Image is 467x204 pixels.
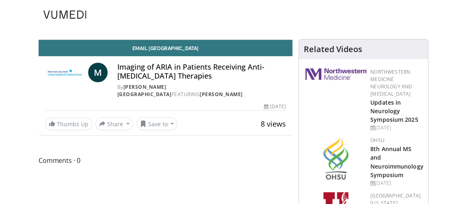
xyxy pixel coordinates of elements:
[88,63,108,82] a: M
[261,119,286,129] span: 8 views
[370,137,385,144] a: OHSU
[45,118,92,130] a: Thumbs Up
[200,91,243,98] a: [PERSON_NAME]
[370,99,418,123] a: Updates in Neurology Symposium 2025
[39,155,292,166] span: Comments 0
[117,63,286,80] h4: Imaging of ARIA in Patients Receiving Anti-[MEDICAL_DATA] Therapies
[95,117,133,130] button: Share
[117,83,172,98] a: [PERSON_NAME][GEOGRAPHIC_DATA]
[117,83,286,98] div: By FEATURING
[45,63,85,82] img: Lahey Hospital & Medical Center
[264,103,286,110] div: [DATE]
[370,124,422,132] div: [DATE]
[305,68,366,80] img: 2a462fb6-9365-492a-ac79-3166a6f924d8.png.150x105_q85_autocrop_double_scale_upscale_version-0.2.jpg
[370,180,424,187] div: [DATE]
[136,117,178,130] button: Save to
[304,44,362,54] h4: Related Videos
[370,145,424,178] a: 8th Annual MS and Neuroimmunology Symposium
[370,68,412,97] a: Northwestern Medicine Neurology and [MEDICAL_DATA]
[323,137,348,180] img: da959c7f-65a6-4fcf-a939-c8c702e0a770.png.150x105_q85_autocrop_double_scale_upscale_version-0.2.png
[43,11,86,19] img: VuMedi Logo
[39,40,292,56] a: Email [GEOGRAPHIC_DATA]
